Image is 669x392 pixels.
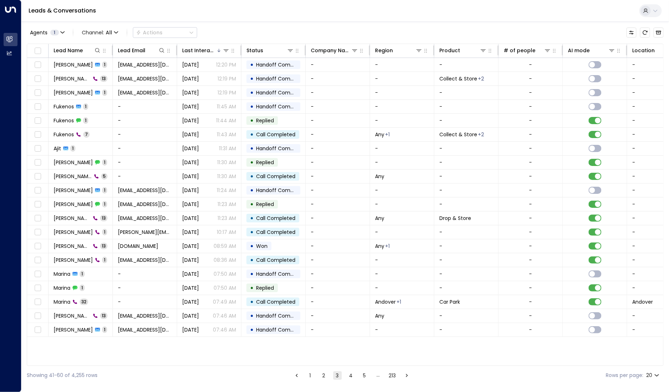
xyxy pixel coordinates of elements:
td: - [370,253,434,267]
div: London [385,131,390,138]
p: 11:45 AM [217,103,236,110]
span: Any [375,242,384,250]
span: Collect & Store [439,75,477,82]
span: Arju Khan [54,312,91,319]
span: emjneil0@gmail.com [118,312,172,319]
span: Call Completed [256,298,295,305]
span: Toggle select row [33,312,42,320]
td: - [434,58,499,72]
span: Yesterday [182,131,199,138]
span: 1 [102,159,107,165]
div: Lead Email [118,46,165,55]
span: Toggle select row [33,214,42,223]
button: Customize [626,28,636,38]
div: • [250,226,254,238]
span: Marina [54,298,70,305]
span: Fukenos [54,117,74,124]
p: 11:30 AM [217,173,236,180]
label: Rows per page: [606,372,643,379]
span: Any [375,215,384,222]
td: - [113,267,177,281]
button: Go to page 5 [360,371,369,380]
td: - [306,197,370,211]
span: Handoff Completed [256,89,306,96]
span: Channel: [79,28,121,38]
span: Yesterday [182,256,199,264]
div: • [250,282,254,294]
span: 13 [100,243,108,249]
span: Collect & Store [439,131,477,138]
button: Agents1 [27,28,67,38]
p: 07:46 AM [213,312,236,319]
span: Toggle select row [33,200,42,209]
div: Any [397,298,401,305]
span: Call Completed [256,229,295,236]
td: - [434,239,499,253]
span: 1 [102,229,107,235]
div: Region [375,46,423,55]
p: 12:20 PM [216,61,236,68]
span: Refresh [640,28,650,38]
td: - [370,58,434,72]
td: - [434,253,499,267]
span: Toggle select row [33,228,42,237]
span: Yesterday [182,145,199,152]
span: 1 [102,62,107,68]
div: AI mode [568,46,590,55]
div: Company Name [311,46,351,55]
span: 1 [80,271,85,277]
span: Replied [256,159,274,166]
div: - [529,229,532,236]
span: egtiffanet123@gmail.com [118,215,172,222]
td: - [370,225,434,239]
span: Toggle select row [33,116,42,125]
span: Handoff Completed [256,61,306,68]
div: Drive-Up Self-Storage,Drop & Store [478,75,484,82]
div: 20 [646,370,661,381]
div: • [250,254,254,266]
td: - [434,156,499,169]
span: 13 [100,313,108,319]
span: Toggle select row [33,60,42,69]
span: Ajit Kang [54,159,93,166]
td: - [370,323,434,337]
span: Toggle select row [33,88,42,97]
button: Go to page 4 [347,371,355,380]
div: - [529,187,532,194]
td: - [370,156,434,169]
span: Yesterday [182,201,199,208]
p: 08:36 AM [214,256,236,264]
td: - [306,114,370,127]
span: Fukenos [54,103,74,110]
div: - [529,61,532,68]
span: Yousef Anwar [54,229,93,236]
div: - [529,284,532,291]
div: • [250,212,254,224]
div: • [250,87,254,99]
div: • [250,170,254,182]
div: Lead Name [54,46,83,55]
span: Any [375,312,384,319]
div: Region [375,46,393,55]
span: Call Completed [256,173,295,180]
div: Lead Name [54,46,101,55]
button: Actions [133,27,197,38]
td: - [434,183,499,197]
span: Yesterday [182,215,199,222]
span: Handoff Completed [256,187,306,194]
p: 11:23 AM [218,215,236,222]
td: - [306,58,370,72]
span: Robert Hill [54,89,93,96]
td: - [306,295,370,309]
td: - [113,295,177,309]
span: Eleanor Tiffanet [54,201,93,208]
span: Yesterday [182,298,199,305]
div: • [250,184,254,196]
span: Peter Nagy [54,242,91,250]
span: Yesterday [182,75,199,82]
span: Replied [256,201,274,208]
p: 07:50 AM [214,270,236,278]
td: - [113,100,177,113]
button: Archived Leads [654,28,664,38]
div: • [250,101,254,113]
